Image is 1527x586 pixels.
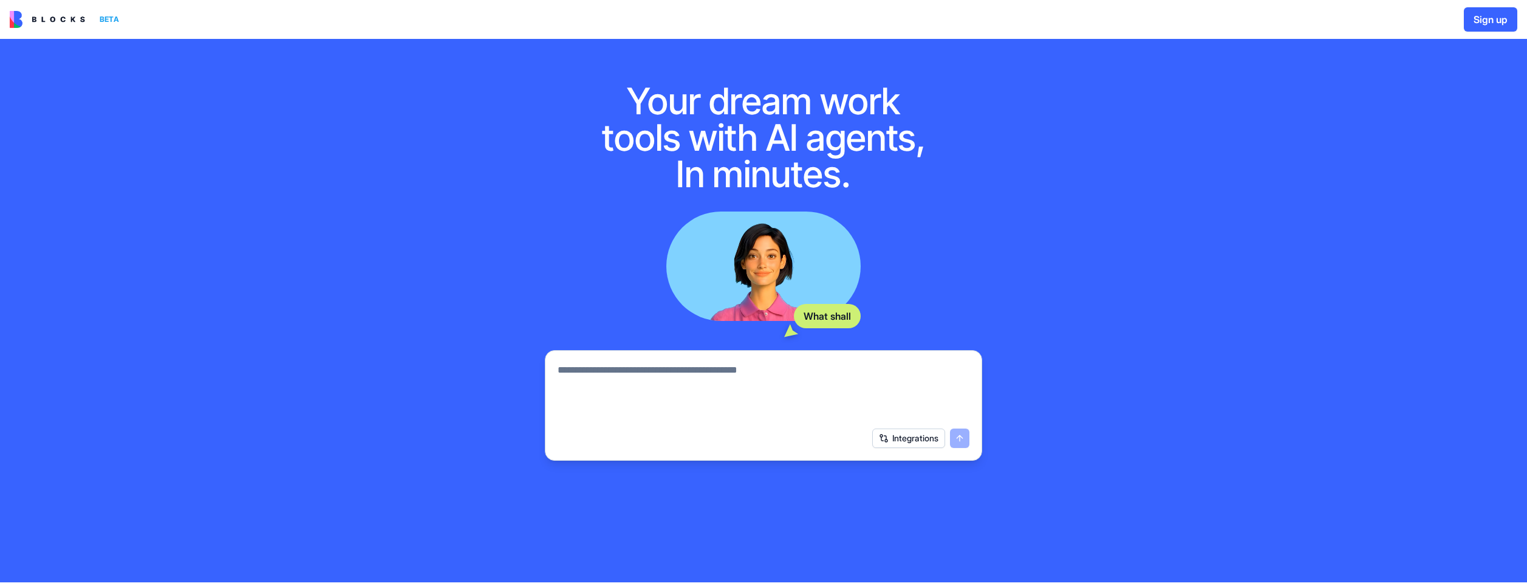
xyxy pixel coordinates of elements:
[10,11,85,28] img: logo
[872,429,945,448] button: Integrations
[95,11,124,28] div: BETA
[1464,7,1517,32] button: Sign up
[589,83,938,192] h1: Your dream work tools with AI agents, In minutes.
[10,11,124,28] a: BETA
[794,304,861,328] div: What shall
